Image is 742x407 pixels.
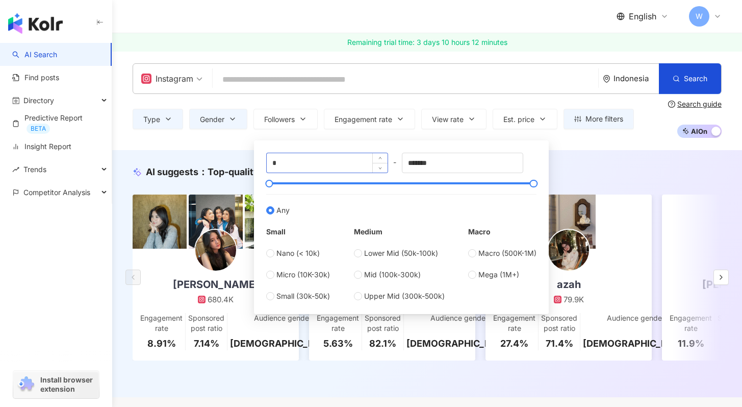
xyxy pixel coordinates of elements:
span: Mid (100k-300k) [364,269,421,280]
span: Install browser extension [40,375,96,394]
span: Increase Value [372,153,388,163]
img: KOL Avatar [548,230,589,271]
span: English [629,11,656,22]
span: Upper Mid (300k-500k) [364,291,445,302]
a: searchAI Search [12,50,57,60]
div: Audience gender [607,313,664,323]
span: Type [143,115,160,124]
button: Search [659,63,721,94]
div: Audience gender [254,313,312,323]
span: environment [603,75,610,83]
a: chrome extensionInstall browser extension [13,371,99,398]
div: Instagram [141,70,193,87]
span: Mega (1M+) [478,269,519,280]
div: Medium [354,226,445,237]
div: [DEMOGRAPHIC_DATA] [406,337,511,350]
a: Predictive ReportBETA [12,113,104,134]
span: Directory [23,89,54,112]
span: - [388,156,402,168]
button: Type [133,109,183,129]
span: question-circle [668,101,675,108]
span: Top-quality influencers [208,166,312,177]
span: Macro (500K-1M) [478,248,536,259]
img: post-image [133,195,187,249]
div: Engagement rate [140,313,183,333]
button: Est. price [493,109,557,129]
div: [PERSON_NAME] [163,277,269,292]
div: 680.4K [208,294,234,305]
div: Sponsored post ratio [541,313,577,333]
img: post-image [662,195,716,249]
span: up [378,156,382,160]
div: [DEMOGRAPHIC_DATA] [583,337,688,350]
img: chrome extension [16,376,36,393]
div: [DEMOGRAPHIC_DATA] [230,337,335,350]
span: Decrease Value [372,163,388,173]
div: Engagement rate [317,313,359,333]
div: Small [266,226,330,237]
div: AI suggests ： [146,165,312,178]
img: KOL Avatar [195,230,236,271]
button: Gender [189,109,247,129]
div: 5.63% [323,337,353,350]
img: logo [8,13,63,34]
a: azah79.9KEngagement rate27.4%Sponsored post ratio71.4%Audience gender[DEMOGRAPHIC_DATA] [485,249,652,360]
img: post-image [189,195,243,249]
button: Engagement rate [324,109,415,129]
a: [PERSON_NAME]680.4KEngagement rate8.91%Sponsored post ratio7.14%Audience gender[DEMOGRAPHIC_DATA] [133,249,299,360]
span: Any [276,205,290,216]
div: 82.1% [369,337,396,350]
div: 79.9K [564,294,584,305]
div: Search guide [677,100,722,108]
div: azah [547,277,591,292]
span: W [696,11,703,22]
div: 71.4% [546,337,573,350]
div: Engagement rate [670,313,712,333]
span: More filters [585,115,623,123]
img: post-image [542,195,596,249]
span: Est. price [503,115,534,124]
button: View rate [421,109,487,129]
span: Followers [264,115,295,124]
span: Engagement rate [335,115,392,124]
div: 11.9% [678,337,704,350]
div: Indonesia [613,74,659,83]
span: Small (30k-50k) [276,291,330,302]
div: Sponsored post ratio [365,313,401,333]
div: Macro [468,226,536,237]
div: Sponsored post ratio [188,313,224,333]
a: Find posts [12,73,59,83]
div: 27.4% [500,337,528,350]
span: Trends [23,158,46,181]
div: Engagement rate [493,313,535,333]
span: Competitor Analysis [23,181,90,204]
div: 8.91% [147,337,176,350]
button: Followers [253,109,318,129]
div: 7.14% [194,337,219,350]
span: View rate [432,115,464,124]
span: Lower Mid (50k-100k) [364,248,438,259]
span: Search [684,75,707,83]
div: Audience gender [430,313,488,323]
span: Nano (< 10k) [276,248,320,259]
span: down [378,166,382,170]
img: post-image [598,195,652,249]
img: post-image [245,195,299,249]
span: rise [12,166,19,173]
a: Remaining trial time: 3 days 10 hours 12 minutes [112,33,742,52]
a: Insight Report [12,141,71,152]
span: Micro (10K-30k) [276,269,330,280]
button: More filters [564,109,634,129]
span: Gender [200,115,224,124]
